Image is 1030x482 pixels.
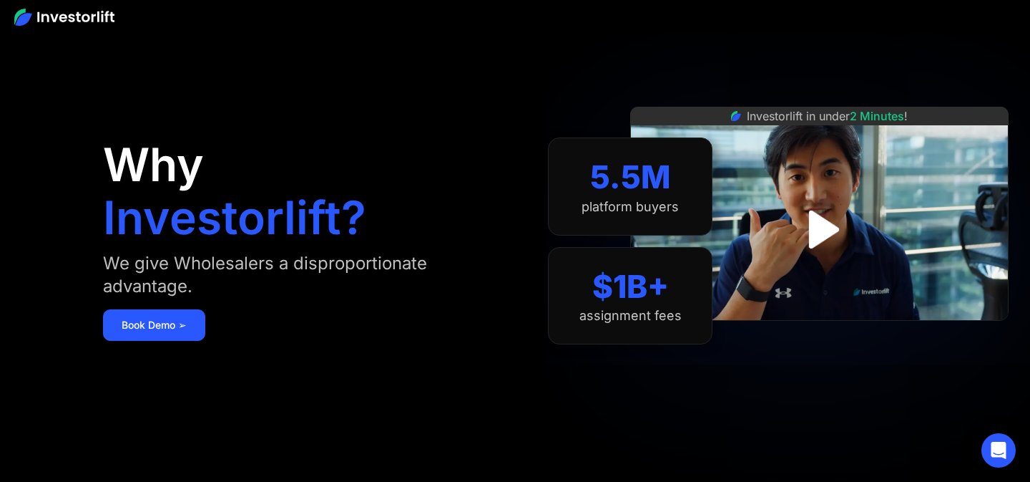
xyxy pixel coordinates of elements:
[103,195,366,241] h1: Investorlift?
[981,433,1016,468] div: Open Intercom Messenger
[788,198,851,261] a: open lightbox
[592,268,669,306] div: $1B+
[590,158,671,196] div: 5.5M
[850,109,904,123] span: 2 Minutes
[747,107,908,125] div: Investorlift in under !
[103,142,204,188] h1: Why
[712,328,927,345] iframe: Customer reviews powered by Trustpilot
[103,309,205,341] a: Book Demo ➢
[582,199,679,215] div: platform buyers
[579,308,682,324] div: assignment fees
[103,252,469,298] div: We give Wholesalers a disproportionate advantage.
